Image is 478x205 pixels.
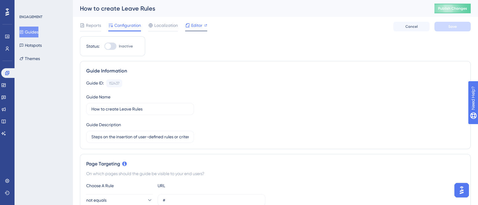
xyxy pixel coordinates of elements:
div: Guide Description [86,121,121,128]
div: Guide Name [86,93,110,101]
input: Type your Guide’s Description here [91,133,189,140]
div: Guide ID: [86,79,104,87]
div: On which pages should the guide be visible to your end users? [86,170,464,177]
button: Save [434,22,471,31]
span: Reports [86,22,101,29]
div: How to create Leave Rules [80,4,419,13]
div: 152437 [109,81,119,86]
div: ENGAGEMENT [19,14,42,19]
iframe: UserGuiding AI Assistant Launcher [453,181,471,199]
div: Guide Information [86,67,464,75]
span: Save [448,24,457,29]
button: Cancel [393,22,430,31]
div: Choose A Rule [86,182,153,189]
input: yourwebsite.com/path [163,197,260,203]
span: Inactive [119,44,133,49]
input: Type your Guide’s Name here [91,106,189,112]
span: Localization [154,22,178,29]
span: not equals [86,197,106,204]
span: Configuration [114,22,141,29]
div: URL [158,182,224,189]
span: Editor [191,22,202,29]
button: Hotspots [19,40,42,51]
div: Status: [86,43,100,50]
span: Publish Changes [438,6,467,11]
button: Guides [19,27,38,37]
span: Cancel [405,24,418,29]
button: Publish Changes [434,4,471,13]
button: Themes [19,53,40,64]
div: Page Targeting [86,160,464,168]
span: Need Help? [14,2,38,9]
